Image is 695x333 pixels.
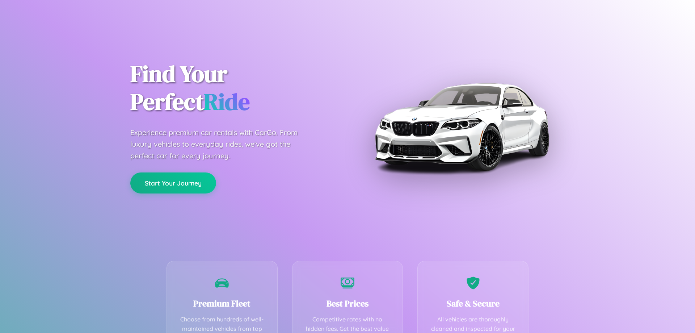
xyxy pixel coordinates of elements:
[371,36,552,217] img: Premium BMW car rental vehicle
[130,127,311,162] p: Experience premium car rentals with CarGo. From luxury vehicles to everyday rides, we've got the ...
[178,297,266,309] h3: Premium Fleet
[130,60,337,116] h1: Find Your Perfect
[130,172,216,193] button: Start Your Journey
[303,297,392,309] h3: Best Prices
[429,297,517,309] h3: Safe & Secure
[204,86,250,117] span: Ride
